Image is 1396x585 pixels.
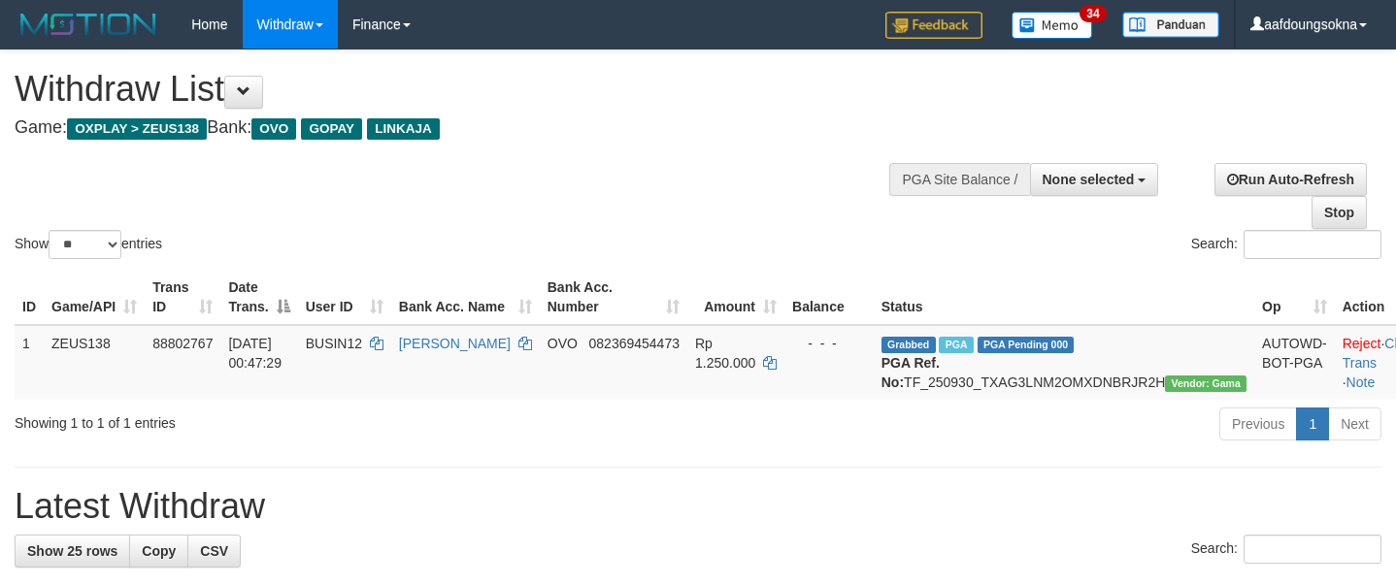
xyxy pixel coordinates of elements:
span: OVO [251,118,296,140]
div: - - - [792,334,866,353]
h1: Latest Withdraw [15,487,1381,526]
th: Amount: activate to sort column ascending [687,270,784,325]
a: Note [1346,374,1376,390]
span: Vendor URL: https://trx31.1velocity.biz [1165,375,1246,392]
h4: Game: Bank: [15,118,912,138]
span: None selected [1043,172,1135,187]
a: Show 25 rows [15,535,130,568]
span: OXPLAY > ZEUS138 [67,118,207,140]
select: Showentries [49,230,121,259]
span: Grabbed [881,337,936,353]
td: TF_250930_TXAG3LNM2OMXDNBRJR2H [874,325,1254,400]
th: User ID: activate to sort column ascending [298,270,391,325]
img: panduan.png [1122,12,1219,38]
a: Previous [1219,407,1297,440]
a: Reject [1343,336,1381,351]
a: [PERSON_NAME] [399,336,511,351]
span: PGA Pending [978,337,1075,353]
img: Button%20Memo.svg [1012,12,1093,39]
span: GOPAY [301,118,362,140]
span: CSV [200,543,228,559]
img: MOTION_logo.png [15,10,162,39]
th: Bank Acc. Number: activate to sort column ascending [540,270,687,325]
h1: Withdraw List [15,70,912,109]
td: 1 [15,325,44,400]
span: Marked by aafsreyleap [939,337,973,353]
input: Search: [1244,230,1381,259]
span: BUSIN12 [306,336,362,351]
th: Op: activate to sort column ascending [1254,270,1335,325]
th: ID [15,270,44,325]
input: Search: [1244,535,1381,564]
th: Game/API: activate to sort column ascending [44,270,145,325]
a: CSV [187,535,241,568]
a: Next [1328,407,1381,440]
span: Copy [142,543,176,559]
th: Bank Acc. Name: activate to sort column ascending [391,270,540,325]
label: Search: [1191,230,1381,259]
span: Rp 1.250.000 [695,336,755,371]
span: Copy 082369454473 to clipboard [589,336,680,351]
button: None selected [1030,163,1159,196]
th: Balance [784,270,874,325]
th: Status [874,270,1254,325]
a: Copy [129,535,188,568]
b: PGA Ref. No: [881,355,940,390]
div: Showing 1 to 1 of 1 entries [15,406,567,433]
span: LINKAJA [367,118,440,140]
span: Show 25 rows [27,543,117,559]
label: Show entries [15,230,162,259]
th: Date Trans.: activate to sort column descending [220,270,297,325]
a: Stop [1312,196,1367,229]
span: OVO [548,336,578,351]
img: Feedback.jpg [885,12,982,39]
th: Trans ID: activate to sort column ascending [145,270,220,325]
span: [DATE] 00:47:29 [228,336,282,371]
div: PGA Site Balance / [889,163,1029,196]
span: 34 [1080,5,1106,22]
a: 1 [1296,407,1329,440]
td: ZEUS138 [44,325,145,400]
td: AUTOWD-BOT-PGA [1254,325,1335,400]
a: Run Auto-Refresh [1214,163,1367,196]
label: Search: [1191,535,1381,564]
span: 88802767 [152,336,213,351]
